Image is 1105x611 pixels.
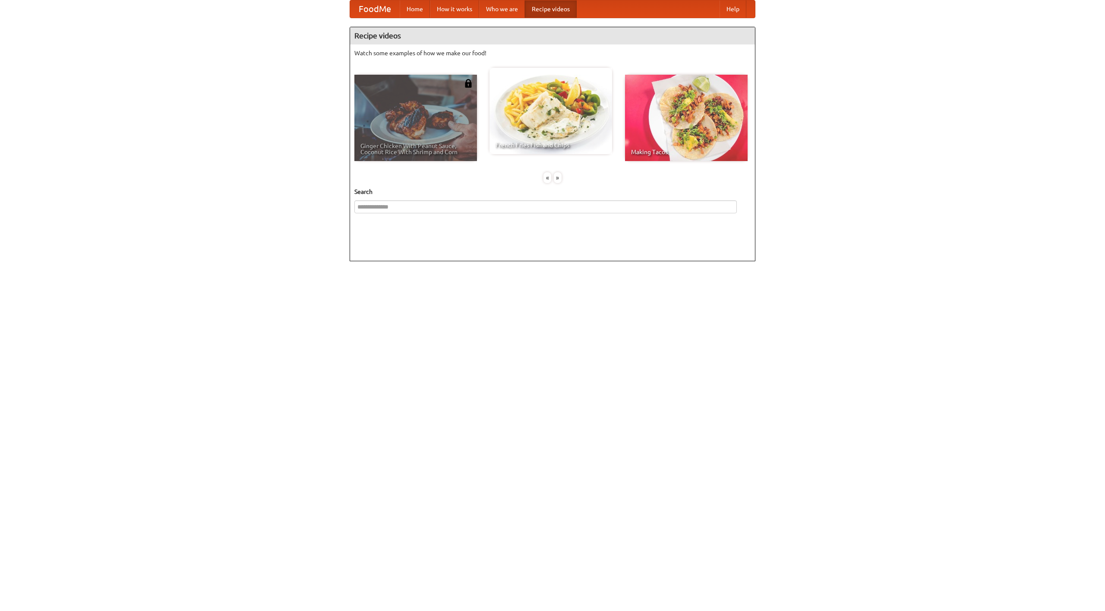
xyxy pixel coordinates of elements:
a: Home [400,0,430,18]
img: 483408.png [464,79,473,88]
a: Recipe videos [525,0,577,18]
a: Who we are [479,0,525,18]
div: « [543,172,551,183]
span: French Fries Fish and Chips [496,142,606,148]
h5: Search [354,187,751,196]
a: French Fries Fish and Chips [489,68,612,154]
p: Watch some examples of how we make our food! [354,49,751,57]
a: Making Tacos [625,75,748,161]
span: Making Tacos [631,149,742,155]
h4: Recipe videos [350,27,755,44]
a: FoodMe [350,0,400,18]
a: How it works [430,0,479,18]
div: » [554,172,562,183]
a: Help [720,0,746,18]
